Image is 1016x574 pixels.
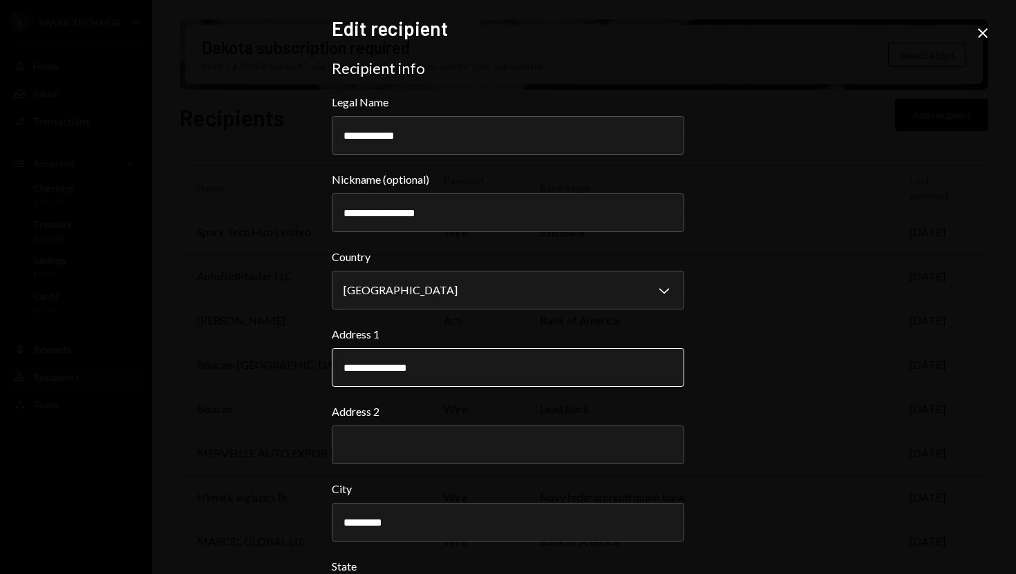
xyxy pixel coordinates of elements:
[332,59,684,78] div: Recipient info
[332,326,684,343] label: Address 1
[332,171,684,188] label: Nickname (optional)
[332,271,684,309] button: Country
[332,249,684,265] label: Country
[332,481,684,497] label: City
[332,94,684,111] label: Legal Name
[332,15,684,42] h2: Edit recipient
[332,403,684,420] label: Address 2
